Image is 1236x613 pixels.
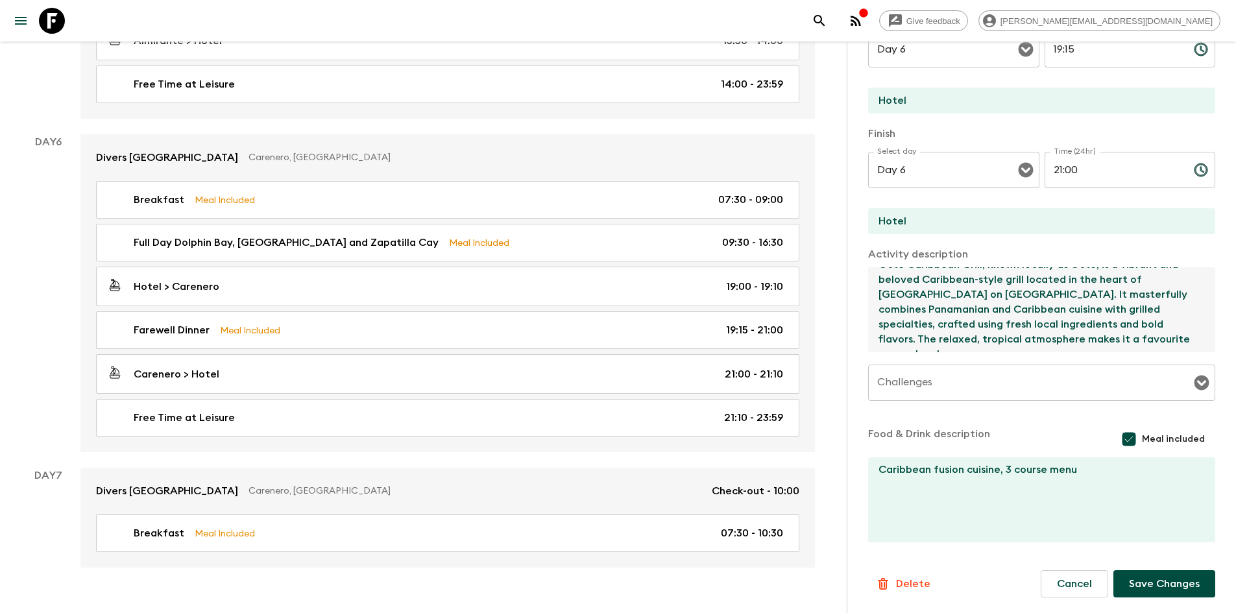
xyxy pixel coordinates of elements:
input: Start Location [868,88,1205,114]
p: Farewell Dinner [134,322,210,338]
span: [PERSON_NAME][EMAIL_ADDRESS][DOMAIN_NAME] [993,16,1220,26]
p: Meal Included [220,323,280,337]
a: Free Time at Leisure21:10 - 23:59 [96,399,799,437]
button: Delete [868,571,938,597]
label: Time (24hr) [1054,146,1096,157]
button: menu [8,8,34,34]
p: 14:00 - 23:59 [721,77,783,92]
p: Meal Included [195,526,255,540]
input: End Location (leave blank if same as Start) [868,208,1205,234]
textarea: Octo Caribbean Grill, known locally as Octo, is a vibrant and beloved Caribbean-style grill locat... [868,267,1205,352]
p: Activity description [868,246,1215,262]
p: Day 7 [16,468,80,483]
button: Cancel [1041,570,1108,597]
span: Meal included [1142,433,1205,446]
p: Delete [896,576,930,592]
a: BreakfastMeal Included07:30 - 10:30 [96,514,799,552]
p: Free Time at Leisure [134,410,235,426]
p: Divers [GEOGRAPHIC_DATA] [96,483,238,499]
p: 21:10 - 23:59 [724,410,783,426]
input: hh:mm [1045,31,1183,67]
p: Breakfast [134,192,184,208]
p: Finish [868,126,1215,141]
p: Breakfast [134,525,184,541]
a: Hotel > Carenero19:00 - 19:10 [96,267,799,306]
button: Open [1017,161,1035,179]
textarea: Caribbean fusion cuisine, 3 course menu [868,457,1205,542]
p: 19:15 - 21:00 [726,322,783,338]
a: Divers [GEOGRAPHIC_DATA]Carenero, [GEOGRAPHIC_DATA] [80,134,815,181]
a: Free Time at Leisure14:00 - 23:59 [96,66,799,103]
p: Full Day Dolphin Bay, [GEOGRAPHIC_DATA] and Zapatilla Cay [134,235,439,250]
p: Food & Drink description [868,426,990,452]
span: Give feedback [899,16,967,26]
p: Free Time at Leisure [134,77,235,92]
p: Check-out - 10:00 [712,483,799,499]
button: Choose time, selected time is 7:15 PM [1188,36,1214,62]
a: Give feedback [879,10,968,31]
input: hh:mm [1045,152,1183,188]
a: Divers [GEOGRAPHIC_DATA]Carenero, [GEOGRAPHIC_DATA]Check-out - 10:00 [80,468,815,514]
button: Open [1017,40,1035,58]
button: Choose time, selected time is 9:00 PM [1188,157,1214,183]
p: Carenero > Hotel [134,367,219,382]
p: Day 6 [16,134,80,150]
button: Open [1193,374,1211,392]
p: Meal Included [195,193,255,207]
p: 09:30 - 16:30 [722,235,783,250]
div: [PERSON_NAME][EMAIL_ADDRESS][DOMAIN_NAME] [978,10,1220,31]
p: Hotel > Carenero [134,279,219,294]
button: search adventures [806,8,832,34]
p: Meal Included [449,235,509,250]
p: Divers [GEOGRAPHIC_DATA] [96,150,238,165]
p: Carenero, [GEOGRAPHIC_DATA] [248,151,789,164]
label: Select day [877,146,917,157]
p: 19:00 - 19:10 [726,279,783,294]
p: 21:00 - 21:10 [725,367,783,382]
a: Farewell DinnerMeal Included19:15 - 21:00 [96,311,799,349]
a: BreakfastMeal Included07:30 - 09:00 [96,181,799,219]
a: Carenero > Hotel21:00 - 21:10 [96,354,799,394]
a: Full Day Dolphin Bay, [GEOGRAPHIC_DATA] and Zapatilla CayMeal Included09:30 - 16:30 [96,224,799,261]
button: Save Changes [1113,570,1215,597]
p: 07:30 - 10:30 [721,525,783,541]
p: 07:30 - 09:00 [718,192,783,208]
p: Carenero, [GEOGRAPHIC_DATA] [248,485,701,498]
